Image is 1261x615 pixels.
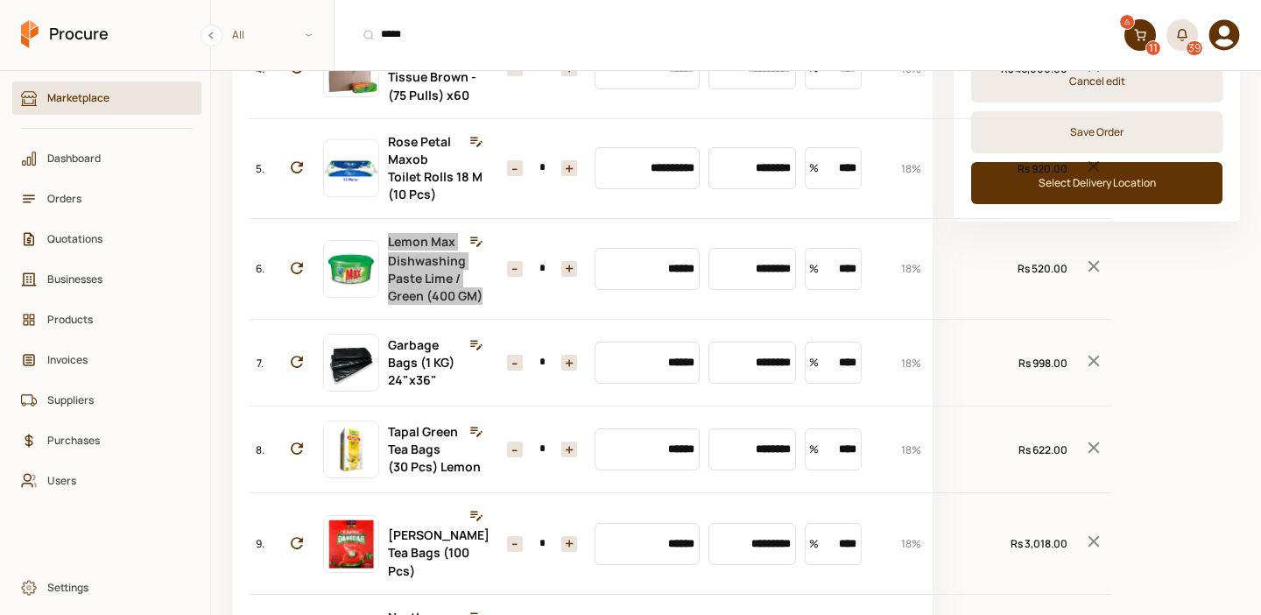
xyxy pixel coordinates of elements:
button: Edit Note [463,506,490,526]
button: 39 [1166,19,1198,51]
button: Remove Item [1076,431,1111,469]
button: Edit Note [463,336,490,355]
a: Marketplace [12,81,201,115]
button: Increase item quantity [507,355,523,371]
button: Decrease item quantity [561,442,577,457]
a: Suppliers [12,384,201,417]
button: Remove Item [1076,525,1111,562]
span: % [809,248,819,290]
div: 6.Lemon Max Dishwashing Paste Lime / Green (400 GM)Rs 520.00Remove Item [250,218,1111,320]
a: Rose Petal Maxob Toilet Rolls 18 M (10 Pcs) [388,133,483,203]
button: Decrease item quantity [561,60,577,76]
span: 9. [256,535,264,552]
span: Purchases [47,432,179,449]
label: 18% [901,261,921,276]
div: 7.Garbage Bags (1 KG) 24"x36"Rs 998.00Remove Item [250,319,1111,406]
span: Users [47,472,179,489]
div: Rs 3,018.00 [997,535,1067,552]
button: Increase item quantity [507,261,523,277]
div: Rs 920.00 [997,160,1067,177]
label: 18% [901,161,921,176]
span: Products [47,311,179,328]
span: Orders [47,190,179,207]
span: % [809,428,819,470]
a: Users [12,464,201,498]
span: Quotations [47,230,179,247]
a: Rose Petal Hi-Jeen Tissue Brown - (75 Pulls) x60 [388,33,476,103]
a: Dashboard [12,142,201,175]
span: % [809,523,819,565]
div: Rs 520.00 [997,260,1067,277]
span: Settings [47,579,179,596]
a: Procure [21,20,109,50]
div: 5.Rose Petal Maxob Toilet Rolls 18 M (10 Pcs)Rs 920.00Remove Item [250,118,1111,218]
span: Businesses [47,271,179,287]
span: 6. [256,260,264,277]
a: Tapal Green Tea Bags (30 Pcs) Lemon [388,423,481,475]
button: Remove Item [1076,250,1111,287]
div: 11 [1146,41,1160,55]
label: 18% [901,356,921,371]
button: Edit Note [463,422,490,442]
label: 18% [901,536,921,551]
input: 2 Items [523,355,561,371]
a: Orders [12,182,201,216]
button: Decrease item quantity [561,160,577,176]
span: Invoices [47,351,179,368]
label: 18% [901,442,921,457]
a: 11 [1124,19,1156,51]
a: Purchases [12,424,201,457]
span: Suppliers [47,392,179,408]
a: Businesses [12,263,201,296]
button: Decrease item quantity [561,355,577,371]
div: 9.[PERSON_NAME] Tea Bags (100 Pcs)Rs 3,018.00Remove Item [250,492,1111,594]
span: Dashboard [47,150,179,166]
span: All [211,20,334,49]
span: 5. [256,160,264,177]
button: Increase item quantity [507,536,523,552]
button: Edit Note [463,232,490,251]
button: Decrease item quantity [561,536,577,552]
div: 8.Tapal Green Tea Bags (30 Pcs) LemonRs 622.00Remove Item [250,406,1111,492]
button: Edit Note [463,132,490,152]
span: All [232,26,244,43]
span: Procure [49,23,109,45]
label: 18% [901,61,921,76]
a: Products [12,303,201,336]
a: [PERSON_NAME] Tea Bags (100 Pcs) [388,527,490,578]
div: Rs 998.00 [997,355,1067,371]
input: 1 Items [523,160,561,176]
button: Increase item quantity [507,160,523,176]
button: Decrease item quantity [561,261,577,277]
a: Quotations [12,223,201,256]
div: Rs 622.00 [997,442,1067,458]
input: Products, Businesses, Users, Suppliers, Orders, and Purchases [345,13,1114,57]
a: Lemon Max Dishwashing Paste Lime / Green (400 GM) [388,233,483,304]
input: 2 Items [523,442,561,457]
span: Marketplace [47,89,179,106]
input: 1 Items [523,261,561,277]
input: 2 Items [523,536,561,552]
span: 7. [257,355,264,371]
button: Increase item quantity [507,442,523,457]
a: Garbage Bags (1 KG) 24"x36" [388,336,454,388]
a: Invoices [12,343,201,377]
span: 8. [256,442,264,458]
div: 39 [1187,41,1202,55]
button: Remove Item [1076,150,1111,187]
button: Remove Item [1076,344,1111,382]
span: % [809,342,819,384]
span: % [809,147,819,189]
a: Settings [12,571,201,604]
button: Increase item quantity [507,60,523,76]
